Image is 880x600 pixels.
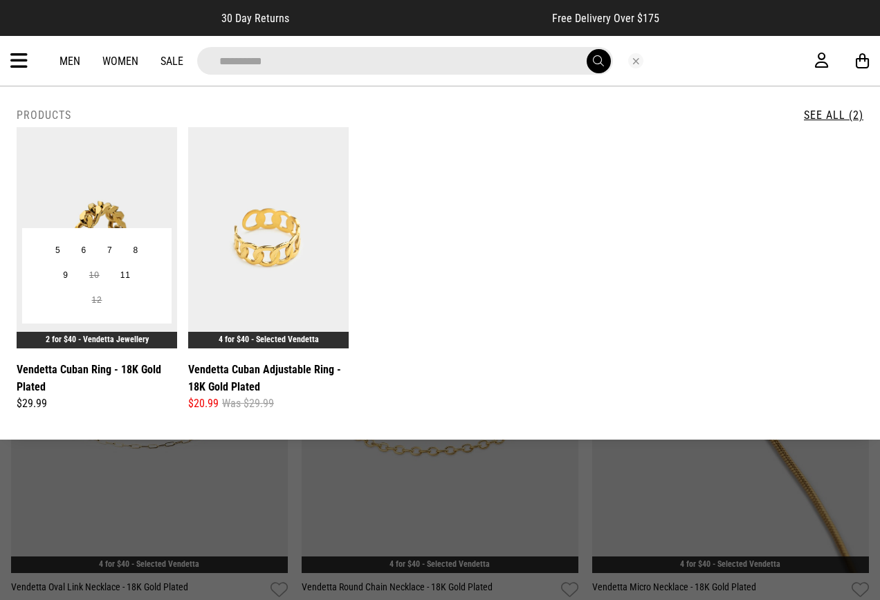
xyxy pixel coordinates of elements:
[17,109,71,122] h2: Products
[102,55,138,68] a: Women
[97,238,122,263] button: 7
[188,127,349,348] img: Vendetta Cuban Adjustable Ring - 18k Gold Plated in Gold
[161,55,183,68] a: Sale
[221,12,289,25] span: 30 Day Returns
[17,361,177,395] a: Vendetta Cuban Ring - 18K Gold Plated
[11,6,53,47] button: Open LiveChat chat widget
[82,288,113,313] button: 12
[17,395,177,412] div: $29.99
[188,395,219,412] span: $20.99
[222,395,274,412] span: Was $29.99
[552,12,659,25] span: Free Delivery Over $175
[79,263,110,288] button: 10
[188,361,349,395] a: Vendetta Cuban Adjustable Ring - 18K Gold Plated
[317,11,524,25] iframe: Customer reviews powered by Trustpilot
[628,53,643,68] button: Close search
[17,127,177,348] img: Vendetta Cuban Ring - 18k Gold Plated in Gold
[219,335,319,344] a: 4 for $40 - Selected Vendetta
[804,109,863,122] a: See All (2)
[53,263,78,288] button: 9
[110,263,141,288] button: 11
[46,335,149,344] a: 2 for $40 - Vendetta Jewellery
[59,55,80,68] a: Men
[71,238,97,263] button: 6
[45,238,71,263] button: 5
[122,238,148,263] button: 8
